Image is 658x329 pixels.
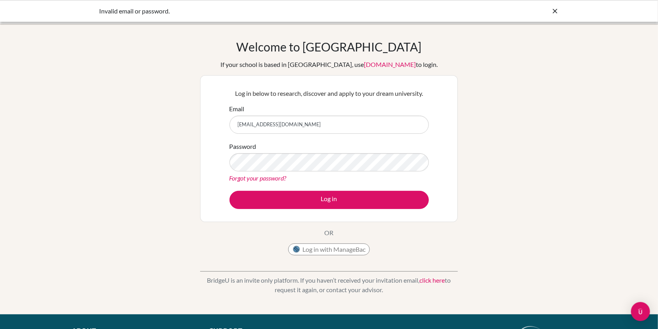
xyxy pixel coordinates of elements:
[288,243,370,255] button: Log in with ManageBac
[420,276,445,284] a: click here
[230,89,429,98] p: Log in below to research, discover and apply to your dream university.
[99,6,440,16] div: Invalid email or password.
[230,174,287,182] a: Forgot your password?
[200,276,458,295] p: BridgeU is an invite only platform. If you haven’t received your invitation email, to request it ...
[237,40,422,54] h1: Welcome to [GEOGRAPHIC_DATA]
[631,302,650,321] div: Open Intercom Messenger
[230,104,245,114] label: Email
[325,228,334,238] p: OR
[220,60,438,69] div: If your school is based in [GEOGRAPHIC_DATA], use to login.
[364,61,416,68] a: [DOMAIN_NAME]
[230,191,429,209] button: Log in
[230,142,256,151] label: Password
